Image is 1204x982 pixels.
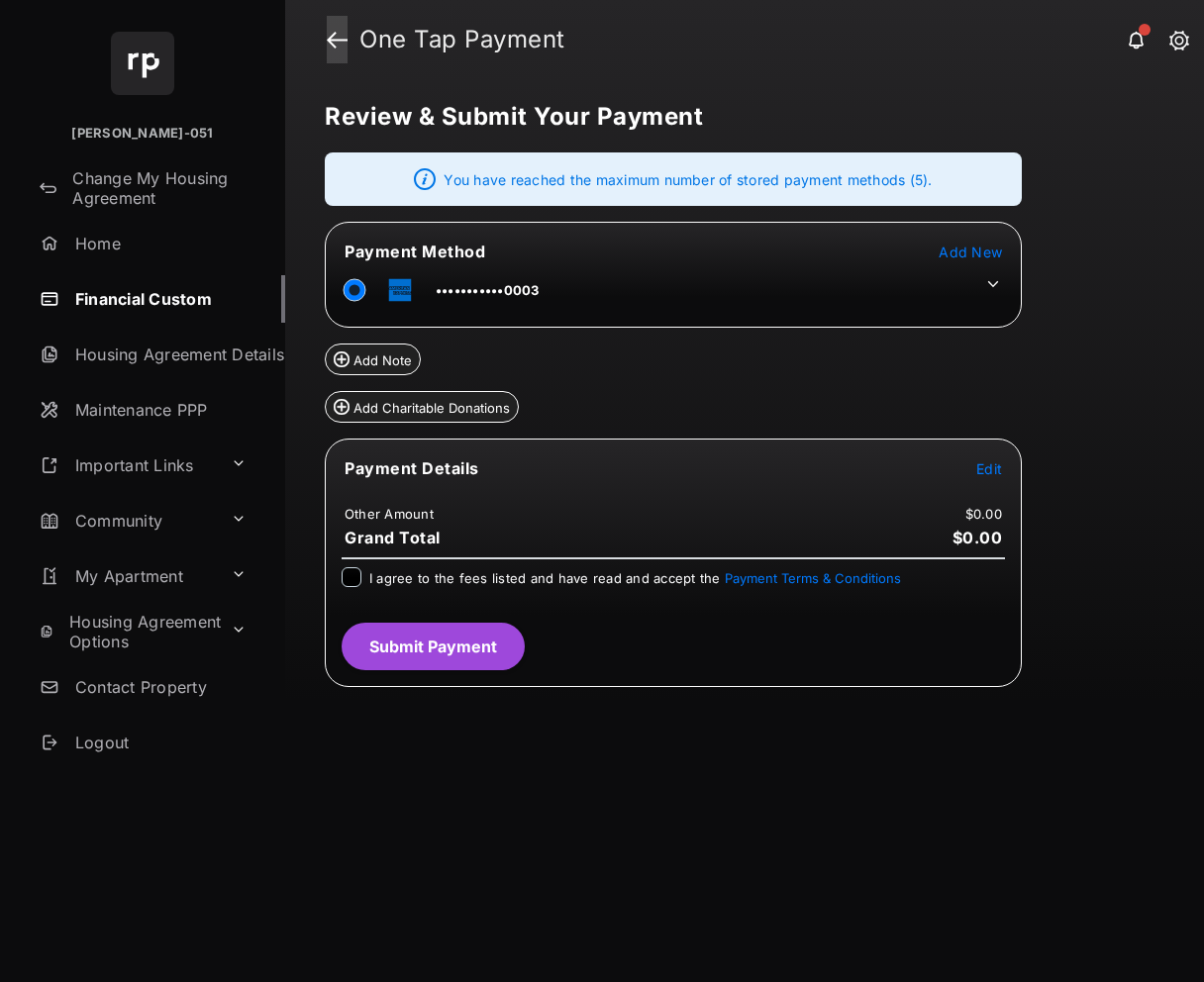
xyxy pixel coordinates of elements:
[939,242,1002,261] button: Add New
[369,570,901,586] span: I agree to the fees listed and have read and accept the
[32,608,223,655] a: Housing Agreement Options
[32,386,285,434] a: Maintenance PPP
[325,391,519,423] button: Add Charitable Donations
[344,505,435,523] td: Other Amount
[953,528,1003,547] span: $0.00
[111,32,174,95] img: svg+xml;base64,PHN2ZyB4bWxucz0iaHR0cDovL3d3dy53My5vcmcvMjAwMC9zdmciIHdpZHRoPSI2NCIgaGVpZ2h0PSI2NC...
[325,344,421,375] button: Add Note
[325,152,1022,206] div: You have reached the maximum number of stored payment methods (5).
[436,282,540,298] span: •••••••••••0003
[345,242,485,261] span: Payment Method
[345,458,479,478] span: Payment Details
[71,124,213,144] p: [PERSON_NAME]-051
[32,663,285,711] a: Contact Property
[342,623,525,670] button: Submit Payment
[32,331,285,378] a: Housing Agreement Details
[32,719,285,766] a: Logout
[725,570,901,586] button: I agree to the fees listed and have read and accept the
[32,497,223,544] a: Community
[976,460,1002,477] span: Edit
[32,164,285,212] a: Change My Housing Agreement
[359,28,565,51] strong: One Tap Payment
[32,275,285,323] a: Financial Custom
[32,220,285,267] a: Home
[32,442,223,489] a: Important Links
[325,105,1149,129] h5: Review & Submit Your Payment
[976,458,1002,478] button: Edit
[32,552,223,600] a: My Apartment
[964,505,1003,523] td: $0.00
[939,244,1002,260] span: Add New
[345,528,441,547] span: Grand Total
